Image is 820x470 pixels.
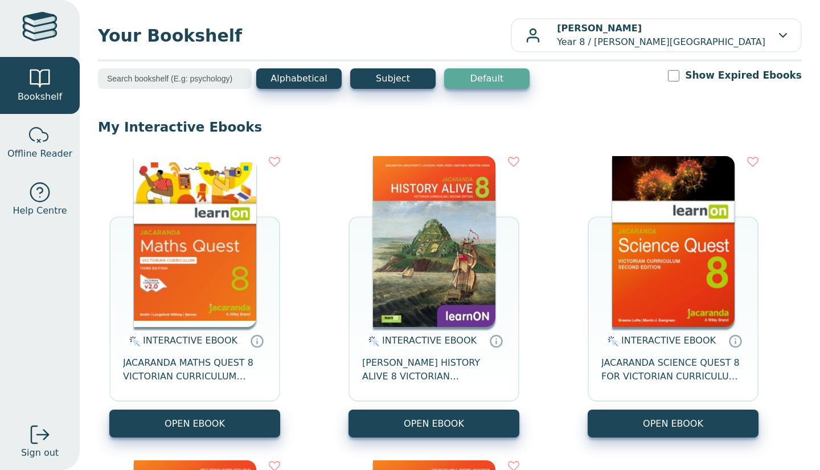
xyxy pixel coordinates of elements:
img: interactive.svg [604,334,618,348]
input: Search bookshelf (E.g: psychology) [98,68,252,89]
span: JACARANDA MATHS QUEST 8 VICTORIAN CURRICULUM LEARNON EBOOK 3E [123,356,266,383]
span: Sign out [21,446,59,460]
button: OPEN EBOOK [348,410,519,438]
a: Interactive eBooks are accessed online via the publisher’s portal. They contain interactive resou... [489,334,503,348]
button: OPEN EBOOK [588,410,758,438]
button: Alphabetical [256,68,342,89]
img: a03a72db-7f91-e911-a97e-0272d098c78b.jpg [373,156,495,327]
b: [PERSON_NAME] [557,23,642,34]
p: Year 8 / [PERSON_NAME][GEOGRAPHIC_DATA] [557,22,765,49]
span: Help Centre [13,204,67,218]
img: interactive.svg [365,334,379,348]
span: INTERACTIVE EBOOK [143,335,237,346]
span: Offline Reader [7,147,72,161]
span: INTERACTIVE EBOOK [621,335,716,346]
a: Interactive eBooks are accessed online via the publisher’s portal. They contain interactive resou... [728,334,742,348]
img: fffb2005-5288-ea11-a992-0272d098c78b.png [612,156,735,327]
span: JACARANDA SCIENCE QUEST 8 FOR VICTORIAN CURRICULUM LEARNON 2E EBOOK [601,356,745,383]
span: Bookshelf [18,90,62,104]
a: Interactive eBooks are accessed online via the publisher’s portal. They contain interactive resou... [250,334,264,348]
img: interactive.svg [126,334,140,348]
img: c004558a-e884-43ec-b87a-da9408141e80.jpg [134,156,256,327]
button: [PERSON_NAME]Year 8 / [PERSON_NAME][GEOGRAPHIC_DATA] [511,18,802,52]
span: Your Bookshelf [98,23,511,48]
button: Default [444,68,530,89]
button: Subject [350,68,436,89]
p: My Interactive Ebooks [98,118,802,136]
span: INTERACTIVE EBOOK [382,335,477,346]
span: [PERSON_NAME] HISTORY ALIVE 8 VICTORIAN CURRICULUM LEARNON EBOOK 2E [362,356,506,383]
button: OPEN EBOOK [109,410,280,438]
label: Show Expired Ebooks [685,68,802,83]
